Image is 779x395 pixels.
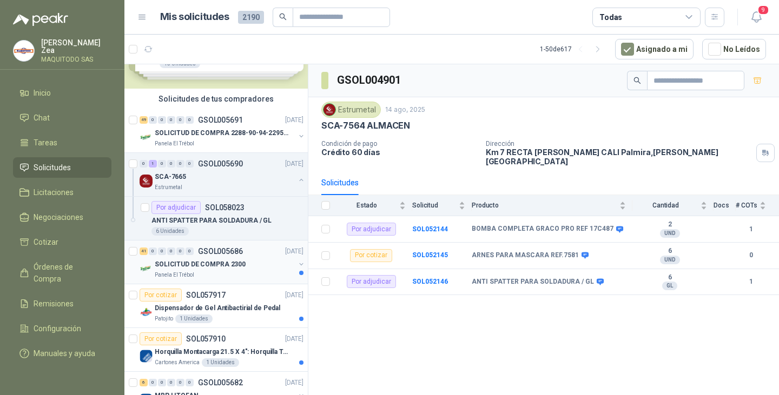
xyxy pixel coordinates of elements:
[202,358,239,367] div: 1 Unidades
[13,257,111,289] a: Órdenes de Compra
[285,334,303,344] p: [DATE]
[13,293,111,314] a: Remisiones
[34,186,74,198] span: Licitaciones
[736,195,779,216] th: # COTs
[41,56,111,63] p: MAQUITODO SAS
[472,195,632,216] th: Producto
[155,259,246,270] p: SOLICITUD DE COMPRA 2300
[155,358,200,367] p: Cartones America
[736,250,766,260] b: 0
[321,148,477,157] p: Crédito 60 días
[350,249,392,262] div: Por cotizar
[175,314,213,323] div: 1 Unidades
[321,177,359,189] div: Solicitudes
[149,379,157,386] div: 0
[615,39,694,59] button: Asignado a mi
[412,225,448,233] a: SOL052144
[714,195,736,216] th: Docs
[13,108,111,128] a: Chat
[140,332,182,345] div: Por cotizar
[347,223,396,236] div: Por adjudicar
[176,116,184,124] div: 0
[285,115,303,125] p: [DATE]
[205,204,245,211] p: SOL058023
[321,102,381,118] div: Estrumetal
[167,116,175,124] div: 0
[337,72,402,89] h3: GSOL004901
[540,41,606,58] div: 1 - 50 de 617
[151,201,201,214] div: Por adjudicar
[124,197,308,240] a: Por adjudicarSOL058023ANTI SPATTER PARA SOLDADURA / GL6 Unidades
[124,284,308,328] a: Por cotizarSOL057917[DATE] Company LogoDispensador de Gel Antibactirial de PedalPatojito1 Unidades
[412,251,448,259] b: SOL052145
[747,8,766,27] button: 9
[13,157,111,178] a: Solicitudes
[34,347,95,359] span: Manuales y ayuda
[412,278,448,285] b: SOL052146
[186,379,194,386] div: 0
[140,350,153,363] img: Company Logo
[34,236,58,248] span: Cotizar
[186,116,194,124] div: 0
[176,247,184,255] div: 0
[632,202,698,209] span: Cantidad
[158,160,166,168] div: 0
[158,379,166,386] div: 0
[14,41,34,61] img: Company Logo
[124,328,308,372] a: Por cotizarSOL057910[DATE] Company LogoHorquilla Montacarga 21.5 X 4": Horquilla Telescopica Over...
[155,347,289,357] p: Horquilla Montacarga 21.5 X 4": Horquilla Telescopica Overall size 2108 x 660 x 324mm
[324,104,335,116] img: Company Logo
[167,247,175,255] div: 0
[160,9,229,25] h1: Mis solicitudes
[347,275,396,288] div: Por adjudicar
[149,247,157,255] div: 0
[186,247,194,255] div: 0
[167,160,175,168] div: 0
[140,262,153,275] img: Company Logo
[186,335,226,343] p: SOL057910
[472,278,594,286] b: ANTI SPATTER PARA SOLDADURA / GL
[285,246,303,257] p: [DATE]
[736,277,766,287] b: 1
[155,128,289,138] p: SOLICITUD DE COMPRA 2288-90-94-2295-96-2301-02-04
[633,77,641,84] span: search
[336,195,412,216] th: Estado
[140,131,153,144] img: Company Logo
[660,229,680,238] div: UND
[124,89,308,109] div: Solicitudes de tus compradores
[186,291,226,299] p: SOL057917
[198,116,243,124] p: GSOL005691
[140,247,148,255] div: 41
[176,379,184,386] div: 0
[13,83,111,103] a: Inicio
[140,379,148,386] div: 6
[599,11,622,23] div: Todas
[13,232,111,252] a: Cotizar
[34,87,51,99] span: Inicio
[385,105,425,115] p: 14 ago, 2025
[486,148,752,166] p: Km 7 RECTA [PERSON_NAME] CALI Palmira , [PERSON_NAME][GEOGRAPHIC_DATA]
[736,224,766,235] b: 1
[149,160,157,168] div: 1
[13,207,111,227] a: Negociaciones
[13,343,111,364] a: Manuales y ayuda
[486,140,752,148] p: Dirección
[632,195,714,216] th: Cantidad
[140,157,306,192] a: 0 1 0 0 0 0 GSOL005690[DATE] Company LogoSCA-7665Estrumetal
[34,137,57,149] span: Tareas
[149,116,157,124] div: 0
[155,303,280,313] p: Dispensador de Gel Antibactirial de Pedal
[155,271,194,279] p: Panela El Trébol
[702,39,766,59] button: No Leídos
[757,5,769,15] span: 9
[158,116,166,124] div: 0
[736,202,757,209] span: # COTs
[285,378,303,388] p: [DATE]
[13,318,111,339] a: Configuración
[472,251,579,260] b: ARNES PARA MASCARA REF.7581
[155,314,173,323] p: Patojito
[660,256,680,264] div: UND
[13,132,111,153] a: Tareas
[13,13,68,26] img: Logo peakr
[155,139,194,148] p: Panela El Trébol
